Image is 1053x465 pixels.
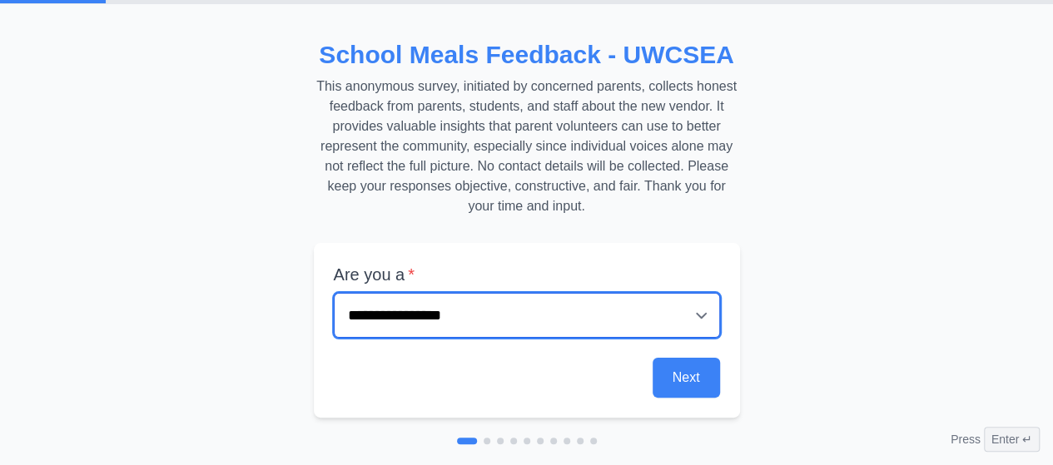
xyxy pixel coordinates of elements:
p: This anonymous survey, initiated by concerned parents, collects honest feedback from parents, stu... [314,77,740,216]
label: Are you a [334,263,720,286]
span: Enter ↵ [984,427,1040,452]
div: Press [951,427,1040,452]
button: Next [653,358,720,398]
h2: School Meals Feedback - UWCSEA [314,40,740,70]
